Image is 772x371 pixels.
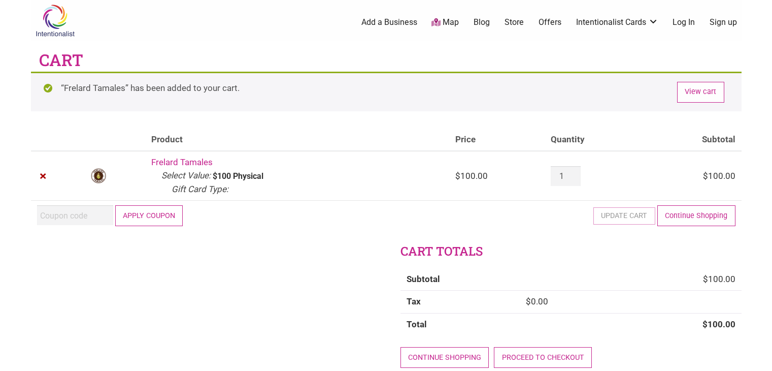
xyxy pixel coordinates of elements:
img: Intentionalist [31,4,79,37]
a: Map [431,17,459,28]
input: Coupon code [37,205,113,225]
a: Intentionalist Cards [576,17,658,28]
th: Subtotal [400,268,520,291]
a: Sign up [710,17,737,28]
bdi: 0.00 [526,296,548,306]
a: Blog [474,17,490,28]
dt: Select Value: [161,169,211,182]
th: Total [400,313,520,336]
th: Quantity [545,129,644,151]
span: $ [526,296,531,306]
a: Add a Business [361,17,417,28]
bdi: 100.00 [455,171,488,181]
a: Continue shopping [400,347,489,368]
th: Price [449,129,545,151]
a: Remove Frelard Tamales from cart [37,170,50,183]
a: Proceed to checkout [494,347,592,368]
button: Update cart [593,207,655,225]
h1: Cart [39,49,83,72]
p: Physical [233,172,263,180]
bdi: 100.00 [703,274,735,284]
a: Offers [539,17,561,28]
bdi: 100.00 [702,319,735,329]
th: Product [145,129,449,151]
div: “Frelard Tamales” has been added to your cart. [31,72,742,111]
a: Store [505,17,524,28]
span: $ [703,274,708,284]
span: $ [455,171,460,181]
th: Tax [400,290,520,313]
a: Frelard Tamales [151,157,213,167]
img: Frelard Tamales logo [90,168,107,184]
h2: Cart totals [400,243,742,260]
a: View cart [677,82,724,103]
p: $100 [213,172,231,180]
span: $ [703,171,708,181]
input: Product quantity [551,166,580,186]
a: Continue Shopping [657,205,735,226]
bdi: 100.00 [703,171,735,181]
button: Apply coupon [115,205,183,226]
th: Subtotal [644,129,742,151]
span: $ [702,319,708,329]
dt: Gift Card Type: [172,183,228,196]
a: Log In [673,17,695,28]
